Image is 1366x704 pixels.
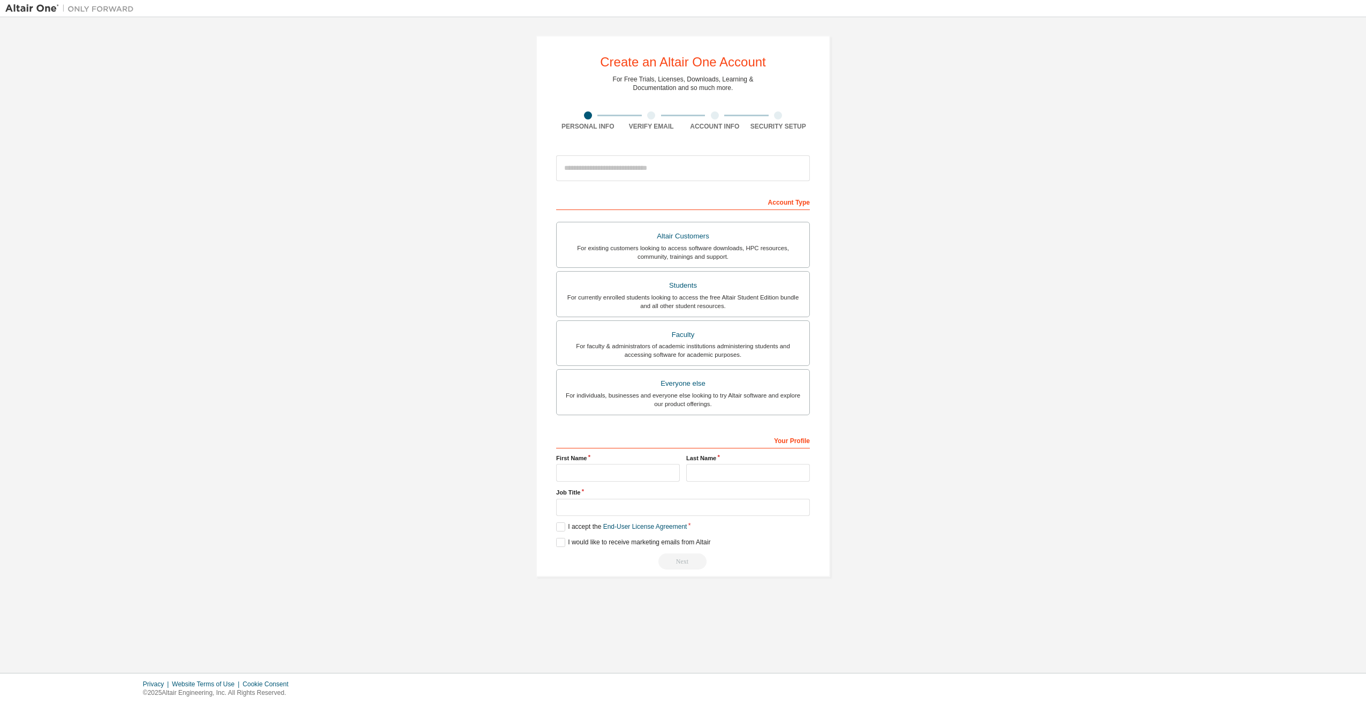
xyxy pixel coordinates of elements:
[563,278,803,293] div: Students
[563,229,803,244] div: Altair Customers
[556,538,710,547] label: I would like to receive marketing emails from Altair
[556,122,620,131] div: Personal Info
[143,688,295,698] p: © 2025 Altair Engineering, Inc. All Rights Reserved.
[563,293,803,310] div: For currently enrolled students looking to access the free Altair Student Edition bundle and all ...
[556,193,810,210] div: Account Type
[563,376,803,391] div: Everyone else
[172,680,242,688] div: Website Terms of Use
[556,454,680,462] label: First Name
[686,454,810,462] label: Last Name
[613,75,754,92] div: For Free Trials, Licenses, Downloads, Learning & Documentation and so much more.
[600,56,766,69] div: Create an Altair One Account
[556,553,810,570] div: Read and acccept EULA to continue
[143,680,172,688] div: Privacy
[556,522,687,531] label: I accept the
[563,342,803,359] div: For faculty & administrators of academic institutions administering students and accessing softwa...
[556,488,810,497] label: Job Title
[556,431,810,448] div: Your Profile
[563,327,803,342] div: Faculty
[5,3,139,14] img: Altair One
[603,523,687,530] a: End-User License Agreement
[620,122,684,131] div: Verify Email
[242,680,294,688] div: Cookie Consent
[683,122,747,131] div: Account Info
[747,122,810,131] div: Security Setup
[563,244,803,261] div: For existing customers looking to access software downloads, HPC resources, community, trainings ...
[563,391,803,408] div: For individuals, businesses and everyone else looking to try Altair software and explore our prod...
